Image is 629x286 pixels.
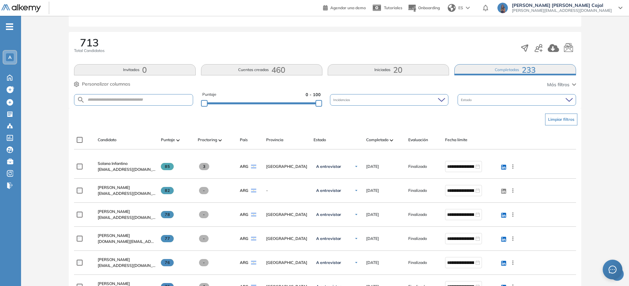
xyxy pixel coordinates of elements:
a: Agendar una demo [323,3,366,11]
button: Más filtros [547,81,576,88]
span: Provincia [266,137,283,143]
span: [DATE] [366,236,379,242]
img: arrow [466,7,470,9]
span: Más filtros [547,81,569,88]
span: A entrevistar [316,212,341,217]
span: Agendar una demo [330,5,366,10]
span: ARG [240,164,248,169]
span: [PERSON_NAME] [PERSON_NAME] Cajal [512,3,612,8]
span: 76 [161,259,174,266]
span: A entrevistar [316,164,341,169]
span: [DATE] [366,188,379,194]
span: [EMAIL_ADDRESS][DOMAIN_NAME] [98,215,156,221]
span: 85 [161,163,174,170]
img: [missing "en.ARROW_ALT" translation] [390,139,393,141]
span: [PERSON_NAME] [98,257,130,262]
span: Personalizar columnas [82,81,130,88]
span: A entrevistar [316,236,341,241]
img: Ícono de flecha [354,213,358,217]
span: Proctoring [198,137,217,143]
img: Logo [1,4,41,13]
span: - [266,188,308,194]
span: [PERSON_NAME][EMAIL_ADDRESS][DOMAIN_NAME] [512,8,612,13]
div: Estado [458,94,576,106]
img: ARG [251,189,256,193]
span: - [199,211,209,218]
span: Puntaje [161,137,175,143]
div: Incidencias [330,94,448,106]
button: Limpiar filtros [545,114,577,125]
span: message [609,266,616,273]
img: Ícono de flecha [354,165,358,169]
button: Completadas233 [454,64,576,75]
span: [PERSON_NAME] [98,281,130,286]
span: ES [458,5,463,11]
span: Candidato [98,137,116,143]
span: Incidencias [333,97,351,102]
span: [PERSON_NAME] [98,209,130,214]
img: SEARCH_ALT [77,96,85,104]
span: ARG [240,260,248,266]
span: A entrevistar [316,260,341,265]
img: ARG [251,261,256,265]
img: [missing "en.ARROW_ALT" translation] [218,139,222,141]
span: Fecha límite [445,137,467,143]
img: ARG [251,165,256,169]
span: [EMAIL_ADDRESS][DOMAIN_NAME] [98,191,156,196]
span: [DOMAIN_NAME][EMAIL_ADDRESS][DOMAIN_NAME] [98,239,156,245]
span: A entrevistar [316,188,341,193]
span: [GEOGRAPHIC_DATA] [266,212,308,218]
span: Estado [461,97,473,102]
span: [PERSON_NAME] [98,185,130,190]
span: Estado [314,137,326,143]
span: - [199,187,209,194]
span: País [240,137,248,143]
span: - [199,235,209,242]
img: ARG [251,213,256,217]
span: Tutoriales [384,5,402,10]
button: Invitados0 [74,64,195,75]
span: Onboarding [418,5,440,10]
button: Personalizar columnas [74,81,130,88]
span: [EMAIL_ADDRESS][DOMAIN_NAME] [98,263,156,269]
span: Puntaje [202,91,216,98]
span: A [8,55,12,60]
span: 82 [161,187,174,194]
span: Total Candidatos [74,48,105,54]
span: Finalizado [408,236,427,242]
span: 77 [161,235,174,242]
span: Completado [366,137,389,143]
a: [PERSON_NAME] [98,257,156,263]
span: Finalizado [408,260,427,266]
span: Solana Infantino [98,161,128,166]
button: Iniciadas20 [328,64,449,75]
span: [GEOGRAPHIC_DATA] [266,236,308,242]
a: Solana Infantino [98,161,156,167]
span: [GEOGRAPHIC_DATA] [266,164,308,169]
span: ARG [240,236,248,242]
span: 78 [161,211,174,218]
img: [missing "en.ARROW_ALT" translation] [176,139,180,141]
a: [PERSON_NAME] [98,209,156,215]
img: world [448,4,456,12]
span: 0 - 100 [306,91,321,98]
button: Onboarding [408,1,440,15]
span: Evaluación [408,137,428,143]
span: - [199,259,209,266]
span: ARG [240,188,248,194]
i: - [6,26,13,27]
span: [PERSON_NAME] [98,233,130,238]
span: [DATE] [366,212,379,218]
a: [PERSON_NAME] [98,233,156,239]
span: ARG [240,212,248,218]
span: [DATE] [366,164,379,169]
img: Ícono de flecha [354,261,358,265]
span: 3 [199,163,209,170]
img: Ícono de flecha [354,237,358,241]
span: Finalizado [408,212,427,218]
span: [DATE] [366,260,379,266]
span: 713 [80,37,99,48]
img: ARG [251,237,256,241]
span: [EMAIL_ADDRESS][DOMAIN_NAME] [98,167,156,172]
span: [GEOGRAPHIC_DATA] [266,260,308,266]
